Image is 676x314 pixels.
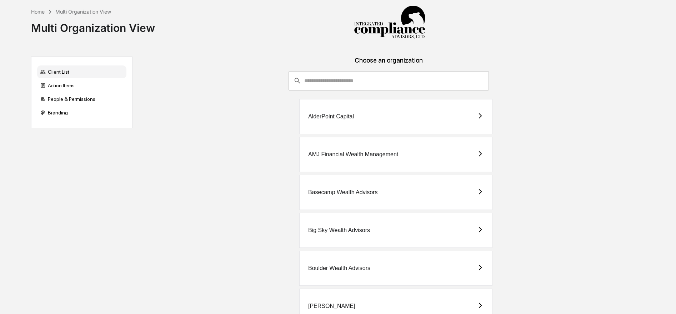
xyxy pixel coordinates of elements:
[308,113,354,120] div: AlderPoint Capital
[308,189,377,196] div: Basecamp Wealth Advisors
[308,227,370,234] div: Big Sky Wealth Advisors
[37,65,126,78] div: Client List
[37,93,126,106] div: People & Permissions
[308,151,398,158] div: AMJ Financial Wealth Management
[31,16,155,34] div: Multi Organization View
[289,71,489,90] div: consultant-dashboard__filter-organizations-search-bar
[308,303,355,309] div: [PERSON_NAME]
[31,9,45,15] div: Home
[308,265,370,271] div: Boulder Wealth Advisors
[55,9,111,15] div: Multi Organization View
[354,6,425,39] img: Integrated Compliance Advisors
[37,79,126,92] div: Action Items
[138,57,640,71] div: Choose an organization
[37,106,126,119] div: Branding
